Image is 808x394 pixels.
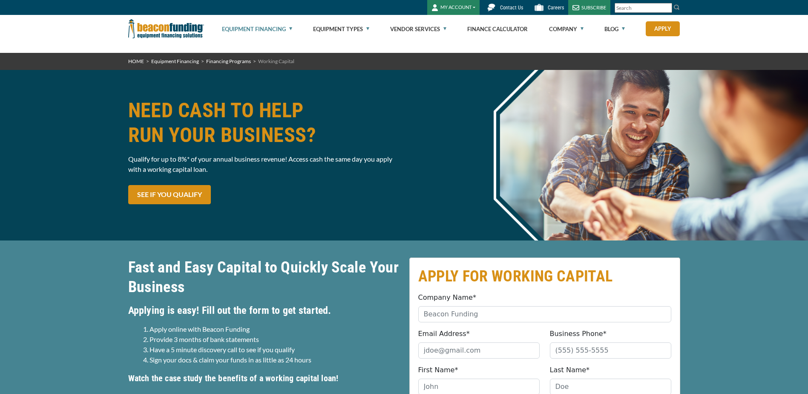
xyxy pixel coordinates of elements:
[418,365,458,375] label: First Name*
[550,329,607,339] label: Business Phone*
[418,306,671,322] input: Beacon Funding
[313,15,369,43] a: Equipment Types
[128,15,204,43] img: Beacon Funding Corporation logo
[150,345,399,355] li: Have a 5 minute discovery call to see if you qualify
[418,342,540,359] input: jdoe@gmail.com
[150,334,399,345] li: Provide 3 months of bank statements
[128,154,399,174] p: Qualify for up to 8%* of your annual business revenue! Access cash the same day you apply with a ...
[390,15,446,43] a: Vendor Services
[128,372,399,385] h5: Watch the case study the benefits of a working capital loan!
[549,15,584,43] a: Company
[673,4,680,11] img: Search
[646,21,680,36] a: Apply
[604,15,625,43] a: Blog
[128,303,399,318] h4: Applying is easy! Fill out the form to get started.
[128,123,399,148] span: RUN YOUR BUSINESS?
[258,58,294,64] span: Working Capital
[128,98,399,148] h1: NEED CASH TO HELP
[128,185,211,204] a: SEE IF YOU QUALIFY
[663,5,670,12] a: Clear search text
[418,293,476,303] label: Company Name*
[150,355,399,365] li: Sign your docs & claim your funds in as little as 24 hours
[128,258,399,297] h2: Fast and Easy Capital to Quickly Scale Your Business
[150,324,399,334] li: Apply online with Beacon Funding
[500,5,523,11] span: Contact Us
[550,365,590,375] label: Last Name*
[206,58,251,64] a: Financing Programs
[615,3,672,13] input: Search
[418,329,470,339] label: Email Address*
[467,15,528,43] a: Finance Calculator
[151,58,199,64] a: Equipment Financing
[128,58,144,64] a: HOME
[418,267,671,286] h2: APPLY FOR WORKING CAPITAL
[550,342,671,359] input: (555) 555-5555
[222,15,292,43] a: Equipment Financing
[548,5,564,11] span: Careers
